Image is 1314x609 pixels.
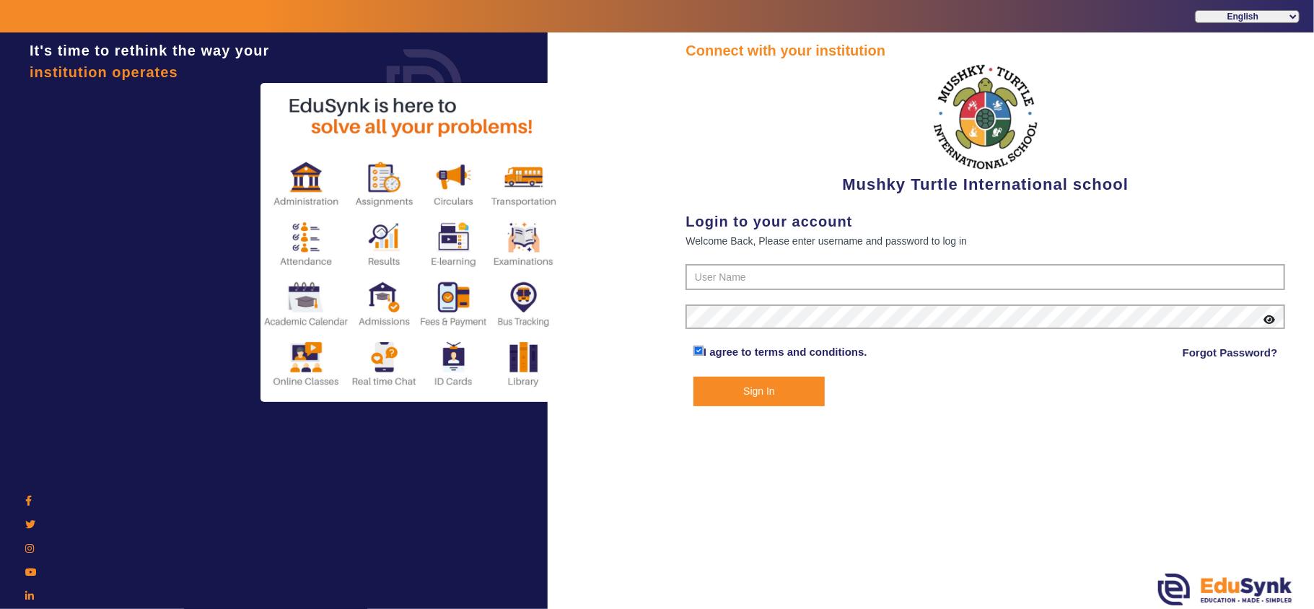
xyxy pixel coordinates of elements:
[1158,574,1292,605] img: edusynk.png
[30,64,178,80] span: institution operates
[704,346,867,358] a: I agree to terms and conditions.
[686,264,1285,290] input: User Name
[260,83,564,402] img: login2.png
[686,40,1285,61] div: Connect with your institution
[686,61,1285,196] div: Mushky Turtle International school
[686,211,1285,232] div: Login to your account
[686,232,1285,250] div: Welcome Back, Please enter username and password to log in
[30,43,269,58] span: It's time to rethink the way your
[693,377,825,406] button: Sign In
[370,32,478,141] img: login.png
[1183,344,1278,362] a: Forgot Password?
[932,61,1040,172] img: f2cfa3ea-8c3d-4776-b57d-4b8cb03411bc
